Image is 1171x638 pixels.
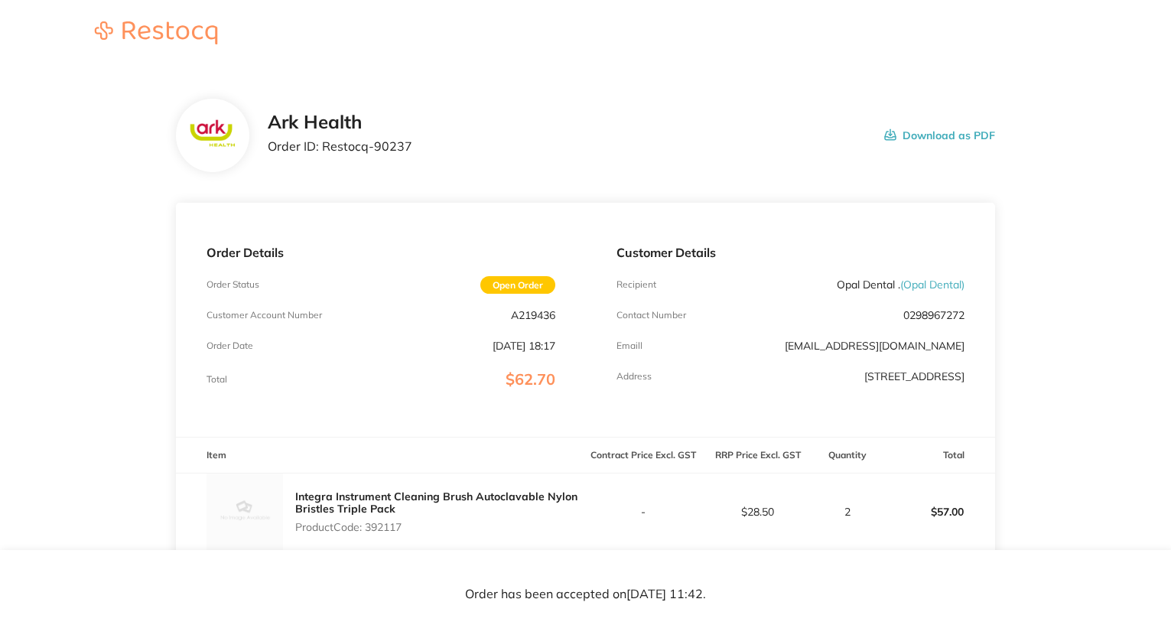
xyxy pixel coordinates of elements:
p: 2 [816,506,880,518]
p: Recipient [616,279,656,290]
p: Order Status [207,279,259,290]
th: Quantity [815,438,881,474]
p: Opal Dental . [837,278,964,291]
span: $62.70 [506,369,555,389]
p: - [587,506,700,518]
p: Customer Account Number [207,310,322,321]
p: 0298967272 [903,309,964,321]
img: Restocq logo [80,21,233,44]
p: Emaill [616,340,642,351]
p: $57.00 [881,493,994,530]
p: [STREET_ADDRESS] [864,370,964,382]
p: $28.50 [701,506,815,518]
p: Order ID: Restocq- 90237 [268,139,412,153]
p: Order Date [207,340,253,351]
p: Address [616,371,652,382]
a: Integra Instrument Cleaning Brush Autoclavable Nylon Bristles Triple Pack [295,490,577,516]
p: Product Code: 392117 [295,521,586,533]
a: [EMAIL_ADDRESS][DOMAIN_NAME] [785,339,964,353]
button: Download as PDF [884,112,995,159]
p: Total [207,374,227,385]
p: Customer Details [616,246,965,259]
h2: Ark Health [268,112,412,133]
th: Contract Price Excl. GST [586,438,701,474]
img: c3FhZTAyaA [187,118,237,153]
p: [DATE] 18:17 [493,340,555,352]
th: RRP Price Excl. GST [701,438,815,474]
span: ( Opal Dental ) [900,278,964,291]
p: A219436 [511,309,555,321]
th: Item [176,438,586,474]
th: Total [880,438,995,474]
p: Contact Number [616,310,686,321]
img: MjB4YmM5aw [207,474,283,550]
a: Restocq logo [80,21,233,47]
p: Order Details [207,246,555,259]
p: Order has been accepted on [DATE] 11:42 . [465,588,706,601]
span: Open Order [480,276,555,294]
